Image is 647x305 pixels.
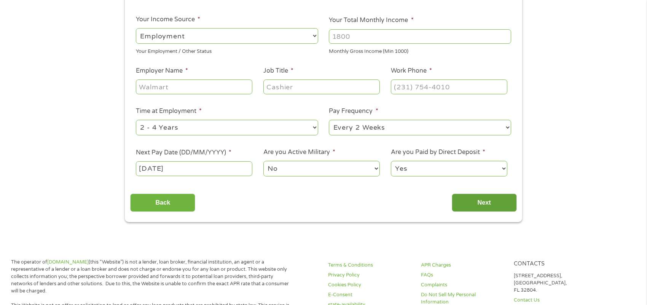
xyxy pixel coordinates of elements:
label: Time at Employment [136,107,202,115]
a: [DOMAIN_NAME] [47,259,89,265]
a: Complaints [421,281,504,289]
input: Cashier [263,79,380,94]
label: Next Pay Date (DD/MM/YYYY) [136,149,231,157]
label: Your Total Monthly Income [329,16,413,24]
label: Employer Name [136,67,188,75]
a: Privacy Policy [328,272,411,279]
input: Next [452,194,517,212]
div: Your Employment / Other Status [136,45,318,56]
input: Back [130,194,195,212]
label: Work Phone [391,67,432,75]
label: Your Income Source [136,16,200,24]
label: Are you Active Military [263,148,335,156]
a: E-Consent [328,291,411,299]
p: [STREET_ADDRESS], [GEOGRAPHIC_DATA], FL 32804. [514,272,597,294]
p: The operator of (this “Website”) is not a lender, loan broker, financial institution, an agent or... [11,259,289,294]
label: Are you Paid by Direct Deposit [391,148,485,156]
a: APR Charges [421,262,504,269]
a: Terms & Conditions [328,262,411,269]
label: Job Title [263,67,293,75]
a: Cookies Policy [328,281,411,289]
div: Monthly Gross Income (Min 1000) [329,45,511,56]
input: (231) 754-4010 [391,79,507,94]
input: 1800 [329,29,511,44]
label: Pay Frequency [329,107,378,115]
a: Contact Us [514,297,597,304]
input: Walmart [136,79,252,94]
h4: Contacts [514,261,597,268]
input: Use the arrow keys to pick a date [136,161,252,176]
a: FAQs [421,272,504,279]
